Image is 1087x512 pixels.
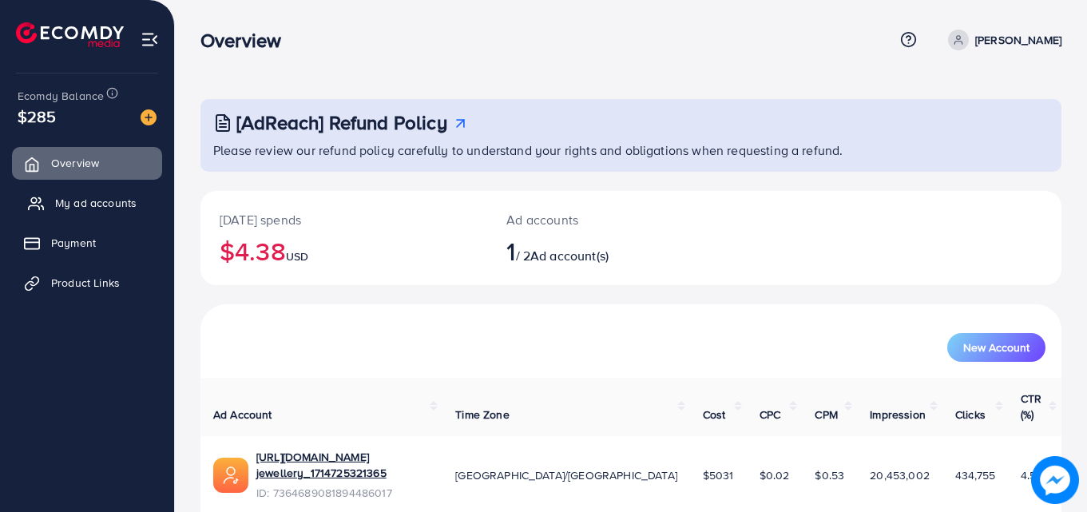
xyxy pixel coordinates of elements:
[947,333,1045,362] button: New Account
[1031,456,1079,504] img: image
[760,407,780,423] span: CPC
[213,407,272,423] span: Ad Account
[815,467,844,483] span: $0.53
[506,232,515,269] span: 1
[256,485,430,501] span: ID: 7364689081894486017
[455,467,677,483] span: [GEOGRAPHIC_DATA]/[GEOGRAPHIC_DATA]
[51,275,120,291] span: Product Links
[141,30,159,49] img: menu
[506,210,684,229] p: Ad accounts
[12,227,162,259] a: Payment
[506,236,684,266] h2: / 2
[1021,391,1041,423] span: CTR (%)
[200,29,294,52] h3: Overview
[51,235,96,251] span: Payment
[455,407,509,423] span: Time Zone
[220,210,468,229] p: [DATE] spends
[141,109,157,125] img: image
[703,407,726,423] span: Cost
[703,467,734,483] span: $5031
[256,449,430,482] a: [URL][DOMAIN_NAME] jewellery_1714725321365
[12,147,162,179] a: Overview
[1021,467,1043,483] span: 4.54
[942,30,1061,50] a: [PERSON_NAME]
[213,458,248,493] img: ic-ads-acc.e4c84228.svg
[12,267,162,299] a: Product Links
[975,30,1061,50] p: [PERSON_NAME]
[12,187,162,219] a: My ad accounts
[55,195,137,211] span: My ad accounts
[870,467,930,483] span: 20,453,002
[955,467,995,483] span: 434,755
[16,22,124,47] img: logo
[870,407,926,423] span: Impression
[815,407,837,423] span: CPM
[955,407,986,423] span: Clicks
[760,467,790,483] span: $0.02
[18,88,104,104] span: Ecomdy Balance
[51,155,99,171] span: Overview
[530,247,609,264] span: Ad account(s)
[18,105,57,128] span: $285
[220,236,468,266] h2: $4.38
[236,111,447,134] h3: [AdReach] Refund Policy
[213,141,1052,160] p: Please review our refund policy carefully to understand your rights and obligations when requesti...
[286,248,308,264] span: USD
[963,342,1029,353] span: New Account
